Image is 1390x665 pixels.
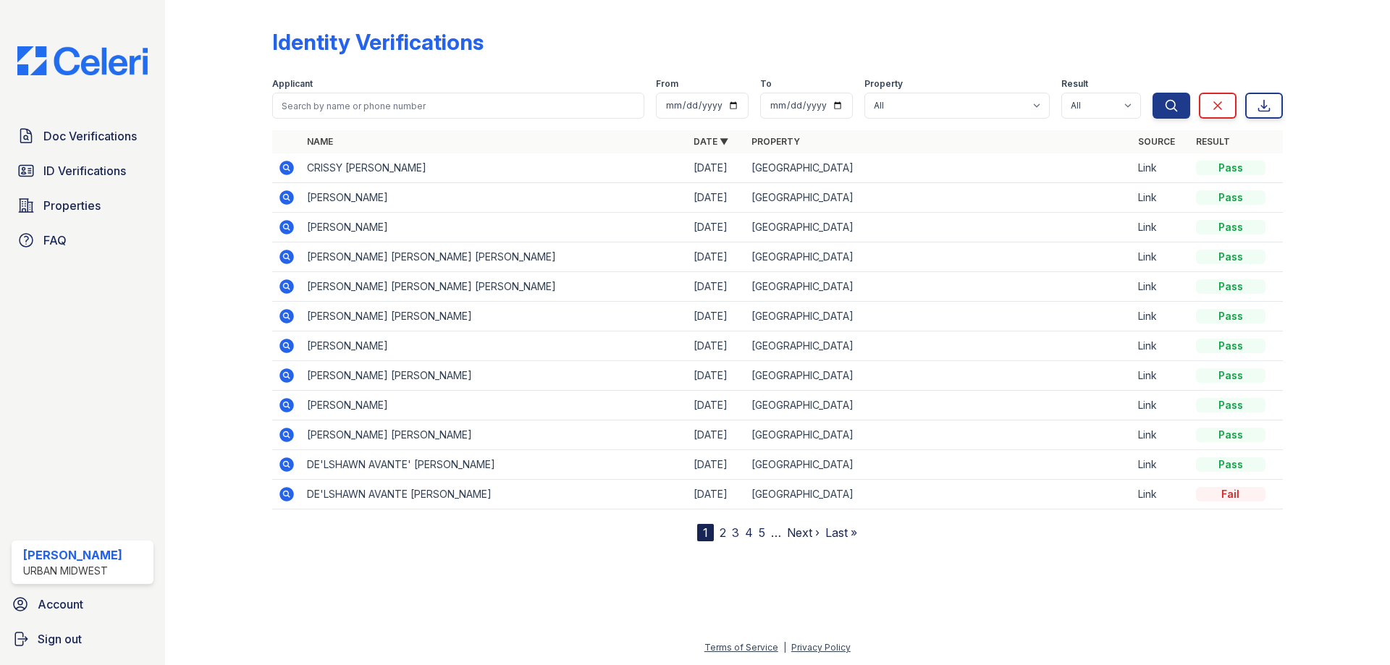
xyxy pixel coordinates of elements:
[6,590,159,619] a: Account
[1196,161,1265,175] div: Pass
[688,480,746,509] td: [DATE]
[43,127,137,145] span: Doc Verifications
[732,525,739,540] a: 3
[1132,450,1190,480] td: Link
[301,272,688,302] td: [PERSON_NAME] [PERSON_NAME] [PERSON_NAME]
[307,136,333,147] a: Name
[746,480,1132,509] td: [GEOGRAPHIC_DATA]
[1061,78,1088,90] label: Result
[688,272,746,302] td: [DATE]
[694,136,728,147] a: Date ▼
[746,331,1132,361] td: [GEOGRAPHIC_DATA]
[43,162,126,179] span: ID Verifications
[746,450,1132,480] td: [GEOGRAPHIC_DATA]
[746,183,1132,213] td: [GEOGRAPHIC_DATA]
[1132,272,1190,302] td: Link
[746,153,1132,183] td: [GEOGRAPHIC_DATA]
[746,361,1132,391] td: [GEOGRAPHIC_DATA]
[1132,420,1190,450] td: Link
[1132,153,1190,183] td: Link
[745,525,753,540] a: 4
[43,232,67,249] span: FAQ
[43,197,101,214] span: Properties
[688,213,746,242] td: [DATE]
[656,78,678,90] label: From
[301,450,688,480] td: DE'LSHAWN AVANTE' [PERSON_NAME]
[1132,302,1190,331] td: Link
[1132,183,1190,213] td: Link
[1132,480,1190,509] td: Link
[791,642,851,653] a: Privacy Policy
[1196,339,1265,353] div: Pass
[1132,331,1190,361] td: Link
[787,525,820,540] a: Next ›
[864,78,903,90] label: Property
[12,191,153,220] a: Properties
[301,331,688,361] td: [PERSON_NAME]
[12,156,153,185] a: ID Verifications
[1196,398,1265,412] div: Pass
[1196,279,1265,294] div: Pass
[1196,220,1265,234] div: Pass
[301,242,688,272] td: [PERSON_NAME] [PERSON_NAME] [PERSON_NAME]
[12,226,153,255] a: FAQ
[688,242,746,272] td: [DATE]
[301,480,688,509] td: DE'LSHAWN AVANTE [PERSON_NAME]
[688,361,746,391] td: [DATE]
[746,302,1132,331] td: [GEOGRAPHIC_DATA]
[1196,309,1265,323] div: Pass
[272,78,313,90] label: Applicant
[23,546,122,564] div: [PERSON_NAME]
[301,183,688,213] td: [PERSON_NAME]
[301,391,688,420] td: [PERSON_NAME]
[688,302,746,331] td: [DATE]
[1196,250,1265,264] div: Pass
[688,331,746,361] td: [DATE]
[1132,242,1190,272] td: Link
[301,361,688,391] td: [PERSON_NAME] [PERSON_NAME]
[1132,391,1190,420] td: Link
[38,596,83,613] span: Account
[688,420,746,450] td: [DATE]
[751,136,800,147] a: Property
[746,420,1132,450] td: [GEOGRAPHIC_DATA]
[1132,213,1190,242] td: Link
[301,302,688,331] td: [PERSON_NAME] [PERSON_NAME]
[6,46,159,75] img: CE_Logo_Blue-a8612792a0a2168367f1c8372b55b34899dd931a85d93a1a3d3e32e68fde9ad4.png
[12,122,153,151] a: Doc Verifications
[301,153,688,183] td: CRISSY [PERSON_NAME]
[1138,136,1175,147] a: Source
[1196,136,1230,147] a: Result
[697,524,714,541] div: 1
[688,391,746,420] td: [DATE]
[783,642,786,653] div: |
[760,78,772,90] label: To
[1196,487,1265,501] div: Fail
[38,630,82,648] span: Sign out
[1196,457,1265,472] div: Pass
[746,213,1132,242] td: [GEOGRAPHIC_DATA]
[1196,428,1265,442] div: Pass
[746,272,1132,302] td: [GEOGRAPHIC_DATA]
[6,624,159,653] a: Sign out
[688,183,746,213] td: [DATE]
[301,420,688,450] td: [PERSON_NAME] [PERSON_NAME]
[825,525,857,540] a: Last »
[272,93,644,119] input: Search by name or phone number
[301,213,688,242] td: [PERSON_NAME]
[704,642,778,653] a: Terms of Service
[688,153,746,183] td: [DATE]
[746,391,1132,420] td: [GEOGRAPHIC_DATA]
[688,450,746,480] td: [DATE]
[272,29,484,55] div: Identity Verifications
[1196,190,1265,205] div: Pass
[1132,361,1190,391] td: Link
[23,564,122,578] div: Urban Midwest
[746,242,1132,272] td: [GEOGRAPHIC_DATA]
[720,525,726,540] a: 2
[759,525,765,540] a: 5
[771,524,781,541] span: …
[1196,368,1265,383] div: Pass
